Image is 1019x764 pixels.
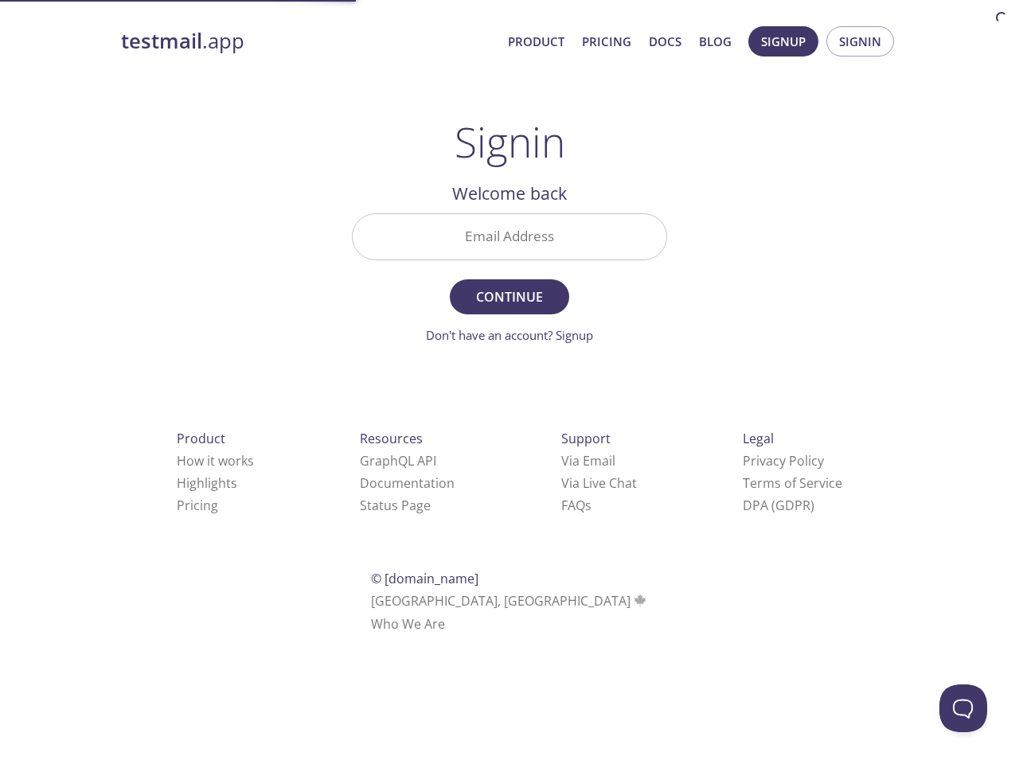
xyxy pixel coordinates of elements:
[360,430,423,447] span: Resources
[467,286,552,308] span: Continue
[360,497,431,514] a: Status Page
[426,327,593,343] a: Don't have an account? Signup
[360,452,436,470] a: GraphQL API
[939,684,987,732] iframe: Help Scout Beacon - Open
[743,430,774,447] span: Legal
[582,31,631,52] a: Pricing
[561,430,611,447] span: Support
[561,452,615,470] a: Via Email
[839,31,881,52] span: Signin
[761,31,806,52] span: Signup
[177,474,237,492] a: Highlights
[561,474,637,492] a: Via Live Chat
[743,474,842,492] a: Terms of Service
[121,27,202,55] strong: testmail
[748,26,818,57] button: Signup
[360,474,455,492] a: Documentation
[455,118,565,166] h1: Signin
[450,279,569,314] button: Continue
[826,26,894,57] button: Signin
[177,430,225,447] span: Product
[649,31,681,52] a: Docs
[508,31,564,52] a: Product
[121,28,495,55] a: testmail.app
[699,31,732,52] a: Blog
[352,180,667,207] h2: Welcome back
[371,615,445,633] a: Who We Are
[743,497,814,514] a: DPA (GDPR)
[177,497,218,514] a: Pricing
[371,592,649,610] span: [GEOGRAPHIC_DATA], [GEOGRAPHIC_DATA]
[585,497,591,514] span: s
[743,452,824,470] a: Privacy Policy
[371,570,478,587] span: © [DOMAIN_NAME]
[561,497,591,514] a: FAQ
[177,452,254,470] a: How it works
